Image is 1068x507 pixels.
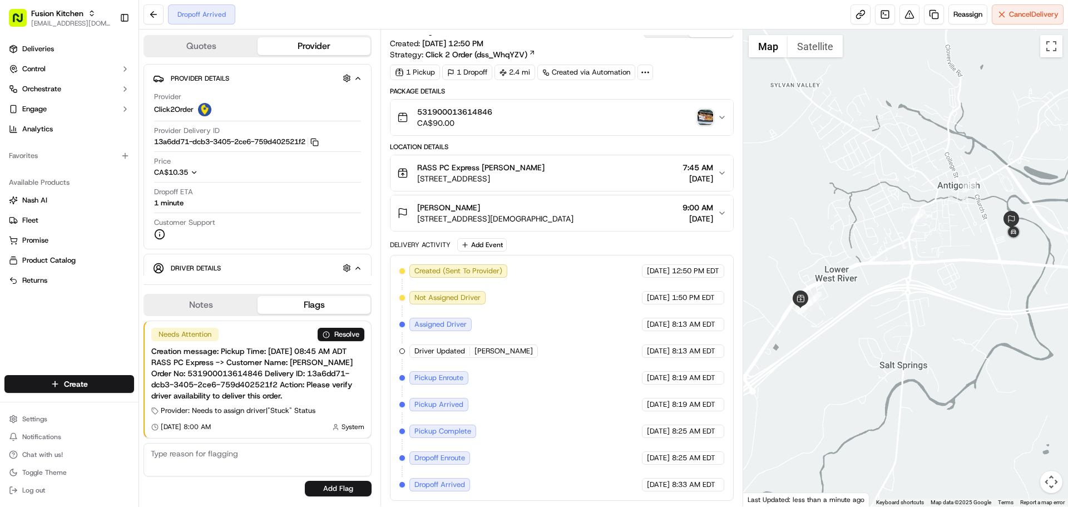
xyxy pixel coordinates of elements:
[390,100,733,135] button: 531900013614846CA$90.00photo_proof_of_delivery image
[154,198,184,208] div: 1 minute
[161,406,315,416] span: Provider: Needs to assign driver | "Stuck" Status
[414,480,465,490] span: Dropoff Arrived
[22,104,47,114] span: Engage
[417,162,545,173] span: RASS PC Express [PERSON_NAME]
[22,450,63,459] span: Chat with us!
[1040,35,1062,57] button: Toggle fullscreen view
[807,292,822,306] div: 3
[161,422,211,431] span: [DATE] 8:00 AM
[4,4,115,31] button: Fusion Kitchen[EMAIL_ADDRESS][DOMAIN_NAME]
[189,110,202,123] button: Start new chat
[4,272,134,289] button: Returns
[23,106,43,126] img: 1753817452368-0c19585d-7be3-40d9-9a41-2dc781b3d1eb
[992,4,1064,24] button: CancelDelivery
[258,37,370,55] button: Provider
[647,346,670,356] span: [DATE]
[442,65,492,80] div: 1 Dropoff
[417,202,480,213] span: [PERSON_NAME]
[4,211,134,229] button: Fleet
[672,453,715,463] span: 8:25 AM EDT
[9,275,130,286] a: Returns
[672,373,715,383] span: 8:19 AM EDT
[78,245,135,254] a: Powered byPylon
[11,145,75,154] div: Past conversations
[953,9,982,19] span: Reassign
[4,40,134,58] a: Deliveries
[4,465,134,480] button: Toggle Theme
[4,232,134,249] button: Promise
[683,162,713,173] span: 7:45 AM
[474,346,533,356] span: [PERSON_NAME]
[390,240,451,249] div: Delivery Activity
[153,259,362,277] button: Driver Details
[390,195,733,231] button: [PERSON_NAME][STREET_ADDRESS][DEMOGRAPHIC_DATA]9:00 AM[DATE]
[998,499,1013,505] a: Terms (opens in new tab)
[414,453,465,463] span: Dropoff Enroute
[154,137,319,147] button: 13a6dd71-dcb3-3405-2ce6-759d402521f2
[4,147,134,165] div: Favorites
[1009,9,1059,19] span: Cancel Delivery
[342,422,364,431] span: System
[22,124,53,134] span: Analytics
[4,447,134,462] button: Chat with us!
[154,126,220,136] span: Provider Delivery ID
[154,156,171,166] span: Price
[1020,499,1065,505] a: Report a map error
[145,296,258,314] button: Notes
[154,218,215,228] span: Customer Support
[537,65,635,80] div: Created via Automation
[22,64,46,74] span: Control
[22,235,48,245] span: Promise
[426,49,527,60] span: Click 2 Order (dss_WhqYZV)
[4,483,134,498] button: Log out
[417,106,492,117] span: 531900013614846
[672,319,715,329] span: 8:13 AM EDT
[22,432,61,441] span: Notifications
[171,74,229,83] span: Provider Details
[31,8,83,19] span: Fusion Kitchen
[4,191,134,209] button: Nash AI
[426,49,536,60] a: Click 2 Order (dss_WhqYZV)
[22,275,47,286] span: Returns
[414,319,467,329] span: Assigned Driver
[151,328,219,341] div: Needs Attention
[417,173,545,184] span: [STREET_ADDRESS]
[29,72,200,83] input: Got a question? Start typing here...
[647,319,670,329] span: [DATE]
[422,38,483,48] span: [DATE] 12:50 PM
[22,219,85,230] span: Knowledge Base
[417,213,573,224] span: [STREET_ADDRESS][DEMOGRAPHIC_DATA]
[9,215,130,225] a: Fleet
[390,49,536,60] div: Strategy:
[672,293,715,303] span: 1:50 PM EDT
[31,19,111,28] button: [EMAIL_ADDRESS][DOMAIN_NAME]
[7,214,90,234] a: 📗Knowledge Base
[305,481,372,496] button: Add Flag
[743,493,869,506] div: Last Updated: less than a minute ago
[22,255,76,265] span: Product Catalog
[647,266,670,276] span: [DATE]
[154,105,194,115] span: Click2Order
[94,220,103,229] div: 💻
[4,411,134,427] button: Settings
[798,300,812,314] div: 2
[9,255,130,265] a: Product Catalog
[647,400,670,410] span: [DATE]
[151,346,364,401] div: Creation message: Pickup Time: [DATE] 08:45 AM ADT RASS PC Express -> Customer Name: [PERSON_NAME...
[4,60,134,78] button: Control
[22,468,67,477] span: Toggle Theme
[876,499,924,506] button: Keyboard shortcuts
[92,173,96,181] span: •
[258,296,370,314] button: Flags
[11,162,29,180] img: Bea Lacdao
[390,87,733,96] div: Package Details
[788,35,843,57] button: Show satellite imagery
[154,92,181,102] span: Provider
[795,298,810,312] div: 1
[4,252,134,269] button: Product Catalog
[154,168,188,177] span: CA$10.35
[390,38,483,49] span: Created:
[495,65,535,80] div: 2.4 mi
[11,220,20,229] div: 📗
[390,142,733,151] div: Location Details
